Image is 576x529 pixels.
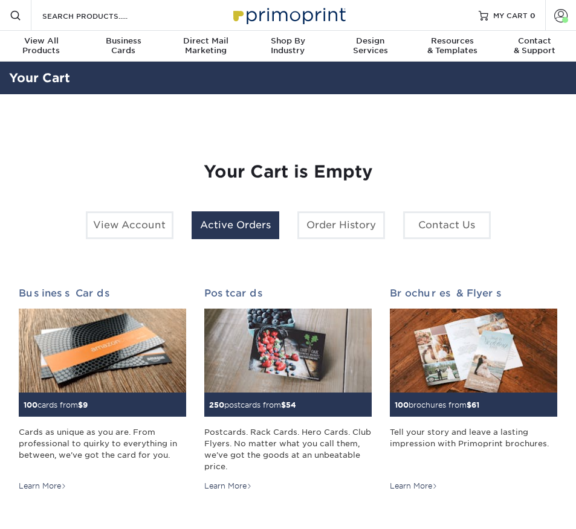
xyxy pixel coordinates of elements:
[204,287,372,492] a: Postcards 250postcards from$54 Postcards. Rack Cards. Hero Cards. Club Flyers. No matter what you...
[19,481,66,492] div: Learn More
[82,36,164,46] span: Business
[19,287,186,492] a: Business Cards 100cards from$9 Cards as unique as you are. From professional to quirky to everyth...
[204,481,252,492] div: Learn More
[494,31,576,63] a: Contact& Support
[247,31,329,63] a: Shop ByIndustry
[329,31,412,63] a: DesignServices
[471,400,479,409] span: 61
[19,162,557,182] h1: Your Cart is Empty
[204,426,372,473] div: Postcards. Rack Cards. Hero Cards. Club Flyers. No matter what you call them, we've got the goods...
[395,400,409,409] span: 100
[86,211,173,239] a: View Account
[493,10,528,21] span: MY CART
[412,31,494,63] a: Resources& Templates
[83,400,88,409] span: 9
[164,36,247,56] div: Marketing
[412,36,494,46] span: Resources
[390,426,557,473] div: Tell your story and leave a lasting impression with Primoprint brochures.
[164,36,247,46] span: Direct Mail
[19,309,186,392] img: Business Cards
[9,71,70,85] a: Your Cart
[24,400,37,409] span: 100
[494,36,576,56] div: & Support
[530,11,536,19] span: 0
[329,36,412,56] div: Services
[390,287,557,299] h2: Brochures & Flyers
[247,36,329,46] span: Shop By
[78,400,83,409] span: $
[286,400,296,409] span: 54
[204,309,372,392] img: Postcards
[494,36,576,46] span: Contact
[41,8,159,23] input: SEARCH PRODUCTS.....
[209,400,224,409] span: 250
[247,36,329,56] div: Industry
[228,2,349,28] img: Primoprint
[192,211,279,239] a: Active Orders
[403,211,491,239] a: Contact Us
[297,211,385,239] a: Order History
[390,287,557,492] a: Brochures & Flyers 100brochures from$61 Tell your story and leave a lasting impression with Primo...
[19,426,186,473] div: Cards as unique as you are. From professional to quirky to everything in between, we've got the c...
[412,36,494,56] div: & Templates
[281,400,286,409] span: $
[390,309,557,392] img: Brochures & Flyers
[19,287,186,299] h2: Business Cards
[24,400,88,409] small: cards from
[209,400,296,409] small: postcards from
[467,400,471,409] span: $
[390,481,438,492] div: Learn More
[329,36,412,46] span: Design
[82,36,164,56] div: Cards
[204,287,372,299] h2: Postcards
[395,400,479,409] small: brochures from
[82,31,164,63] a: BusinessCards
[164,31,247,63] a: Direct MailMarketing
